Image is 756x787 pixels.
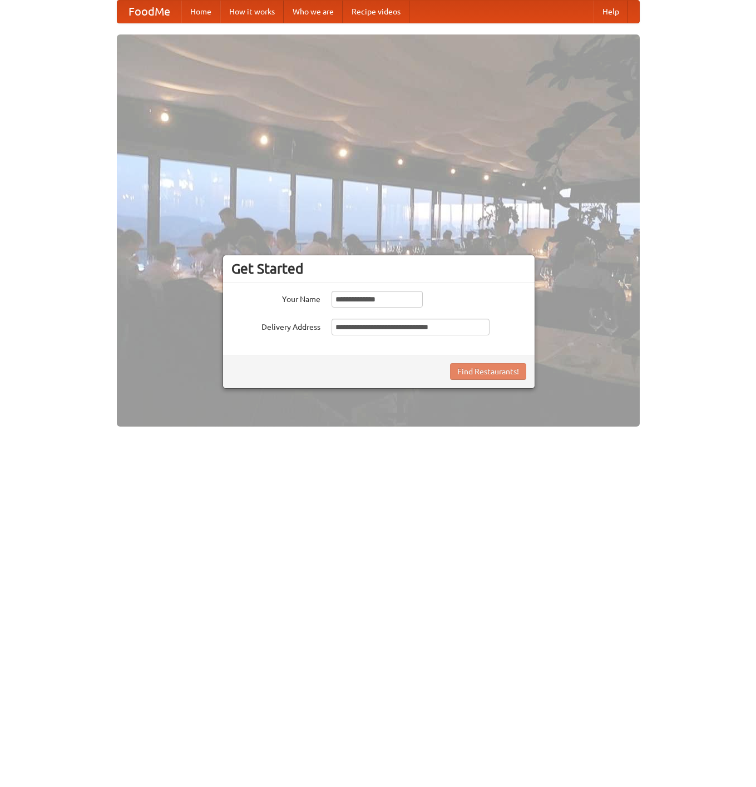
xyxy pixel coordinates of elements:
[181,1,220,23] a: Home
[231,291,320,305] label: Your Name
[117,1,181,23] a: FoodMe
[594,1,628,23] a: Help
[220,1,284,23] a: How it works
[343,1,409,23] a: Recipe videos
[231,260,526,277] h3: Get Started
[231,319,320,333] label: Delivery Address
[284,1,343,23] a: Who we are
[450,363,526,380] button: Find Restaurants!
